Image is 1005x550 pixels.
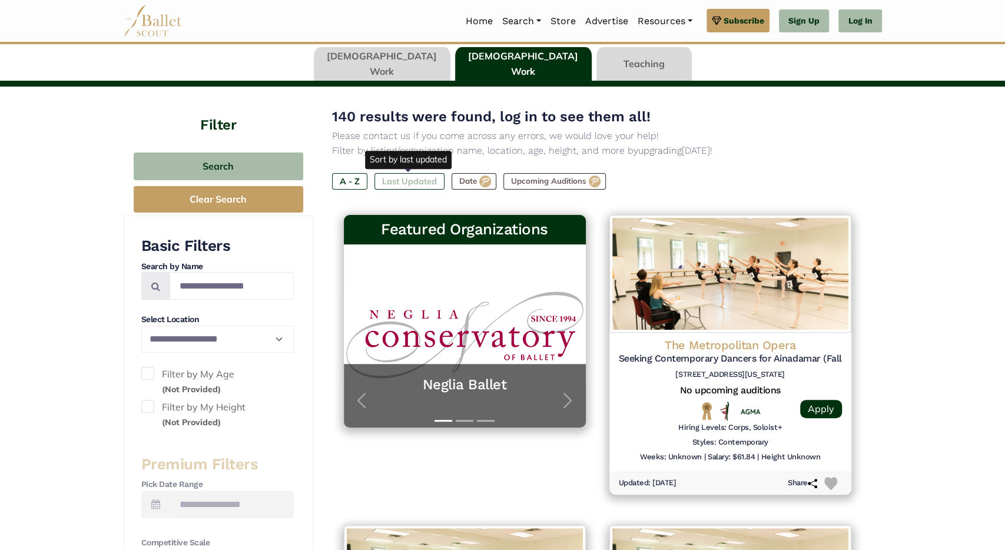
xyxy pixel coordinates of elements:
[581,9,633,34] a: Advertise
[141,367,294,397] label: Filter by My Age
[332,173,367,190] label: A - Z
[141,400,294,430] label: Filter by My Height
[707,9,769,32] a: Subscribe
[477,414,495,428] button: Slide 3
[141,537,294,549] h4: Competitive Scale
[824,477,838,491] img: Heart
[365,151,452,168] div: Sort by last updated
[141,261,294,273] h4: Search by Name
[633,9,697,34] a: Resources
[619,370,842,380] h6: [STREET_ADDRESS][US_STATE]
[724,14,764,27] span: Subscribe
[640,452,701,462] h6: Weeks: Unknown
[141,455,294,475] h3: Premium Filters
[678,423,782,433] h6: Hiring Levels: Corps, Soloist+
[638,145,682,156] a: upgrading
[332,128,863,144] p: Please contact us if you come across any errors, we would love your help!
[692,438,768,448] h6: Styles: Contemporary
[800,400,842,418] a: Apply
[497,9,546,34] a: Search
[124,87,313,135] h4: Filter
[699,402,714,420] img: National
[757,452,759,462] h6: |
[594,47,694,81] li: Teaching
[720,402,729,420] img: All
[708,452,755,462] h6: Salary: $61.84
[141,479,294,491] h4: Pick Date Range
[162,384,221,395] small: (Not Provided)
[453,47,594,81] li: [DEMOGRAPHIC_DATA] Work
[741,408,761,416] img: Union
[332,143,863,158] p: Filter by listing/organization name, location, age, height, and more by [DATE]!
[609,215,851,333] img: Logo
[456,414,473,428] button: Slide 2
[788,478,817,488] h6: Share
[332,108,651,125] span: 140 results were found, log in to see them all!
[619,337,842,353] h4: The Metropolitan Opera
[134,153,303,180] button: Search
[434,414,452,428] button: Slide 1
[374,173,445,190] label: Last Updated
[619,353,842,365] h5: Seeking Contemporary Dancers for Ainadamar (Fall 2024)
[353,220,576,240] h3: Featured Organizations
[162,417,221,428] small: (Not Provided)
[838,9,881,33] a: Log In
[134,186,303,213] button: Clear Search
[619,478,676,488] h6: Updated: [DATE]
[779,9,829,33] a: Sign Up
[452,173,496,190] label: Date
[704,452,705,462] h6: |
[311,47,453,81] li: [DEMOGRAPHIC_DATA] Work
[461,9,497,34] a: Home
[619,385,842,397] h5: No upcoming auditions
[356,376,574,394] a: Neglia Ballet
[712,14,721,27] img: gem.svg
[141,314,294,326] h4: Select Location
[761,452,820,462] h6: Height Unknown
[141,236,294,256] h3: Basic Filters
[546,9,581,34] a: Store
[503,173,606,190] label: Upcoming Auditions
[170,272,294,300] input: Search by names...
